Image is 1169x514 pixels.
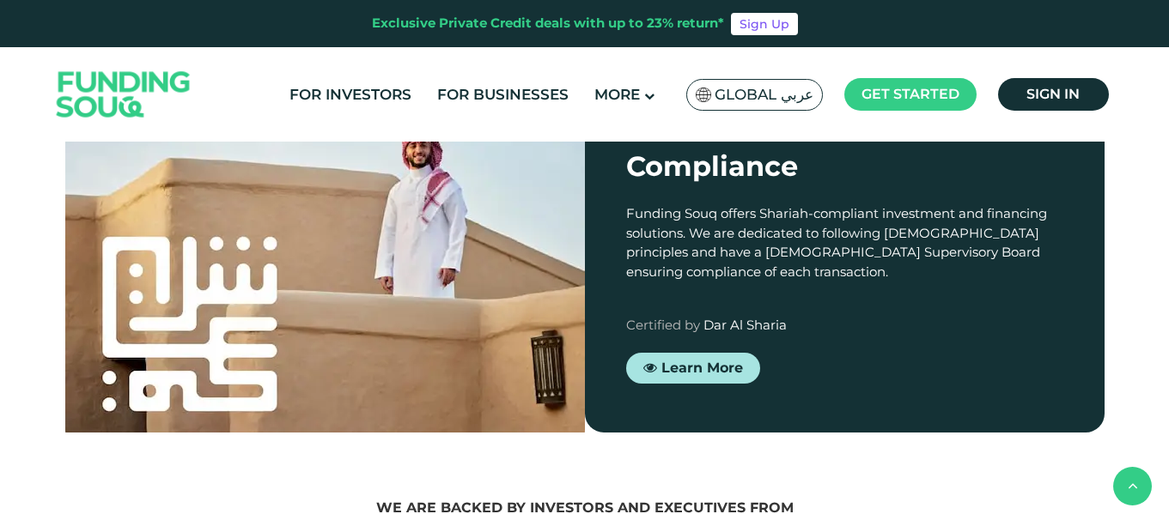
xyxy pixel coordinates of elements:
div: Exclusive Private Credit deals with up to 23% return* [372,14,724,33]
span: Global عربي [715,85,813,105]
span: Dar Al Sharia [703,317,787,333]
span: Sign in [1026,86,1080,102]
a: For Businesses [433,81,573,109]
span: More [594,86,640,103]
div: [DEMOGRAPHIC_DATA] Compliance [626,105,1063,187]
a: Sign Up [731,13,798,35]
span: Certified by [626,317,700,333]
img: Logo [40,51,208,138]
a: Sign in [998,78,1109,111]
span: Learn More [661,360,743,376]
span: Get started [862,86,959,102]
a: Learn More [626,353,760,384]
img: shariah-img [65,63,585,449]
button: back [1113,467,1152,505]
img: SA Flag [696,88,711,102]
a: For Investors [285,81,416,109]
div: Funding Souq offers Shariah-compliant investment and financing solutions. We are dedicated to fol... [626,204,1063,281]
